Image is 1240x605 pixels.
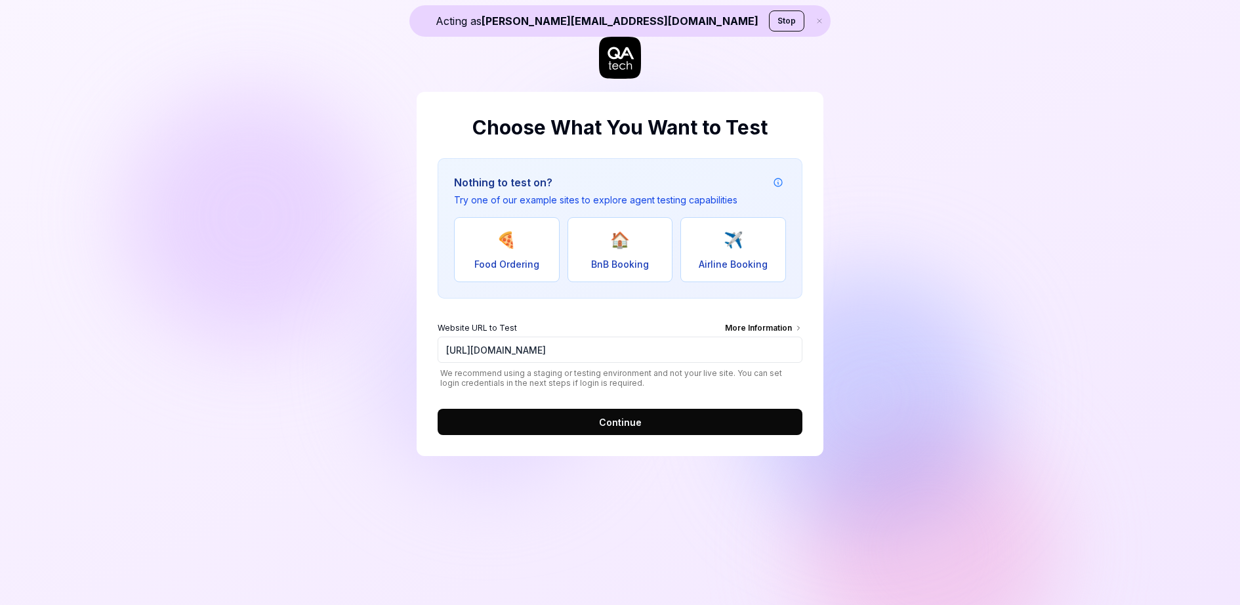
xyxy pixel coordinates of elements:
h2: Choose What You Want to Test [438,113,802,142]
span: Food Ordering [474,257,539,271]
span: ✈️ [724,228,743,252]
button: Example attribution information [770,175,786,190]
span: BnB Booking [591,257,649,271]
span: Continue [599,415,642,429]
button: Continue [438,409,802,435]
span: We recommend using a staging or testing environment and not your live site. You can set login cre... [438,368,802,388]
input: Website URL to TestMore Information [438,337,802,363]
p: Try one of our example sites to explore agent testing capabilities [454,193,737,207]
button: 🍕Food Ordering [454,217,560,282]
div: More Information [725,322,802,337]
span: Website URL to Test [438,322,517,337]
span: 🍕 [497,228,516,252]
h3: Nothing to test on? [454,175,737,190]
button: 🏠BnB Booking [568,217,673,282]
button: Stop [769,10,804,31]
span: 🏠 [610,228,630,252]
span: Airline Booking [699,257,768,271]
button: ✈️Airline Booking [680,217,786,282]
